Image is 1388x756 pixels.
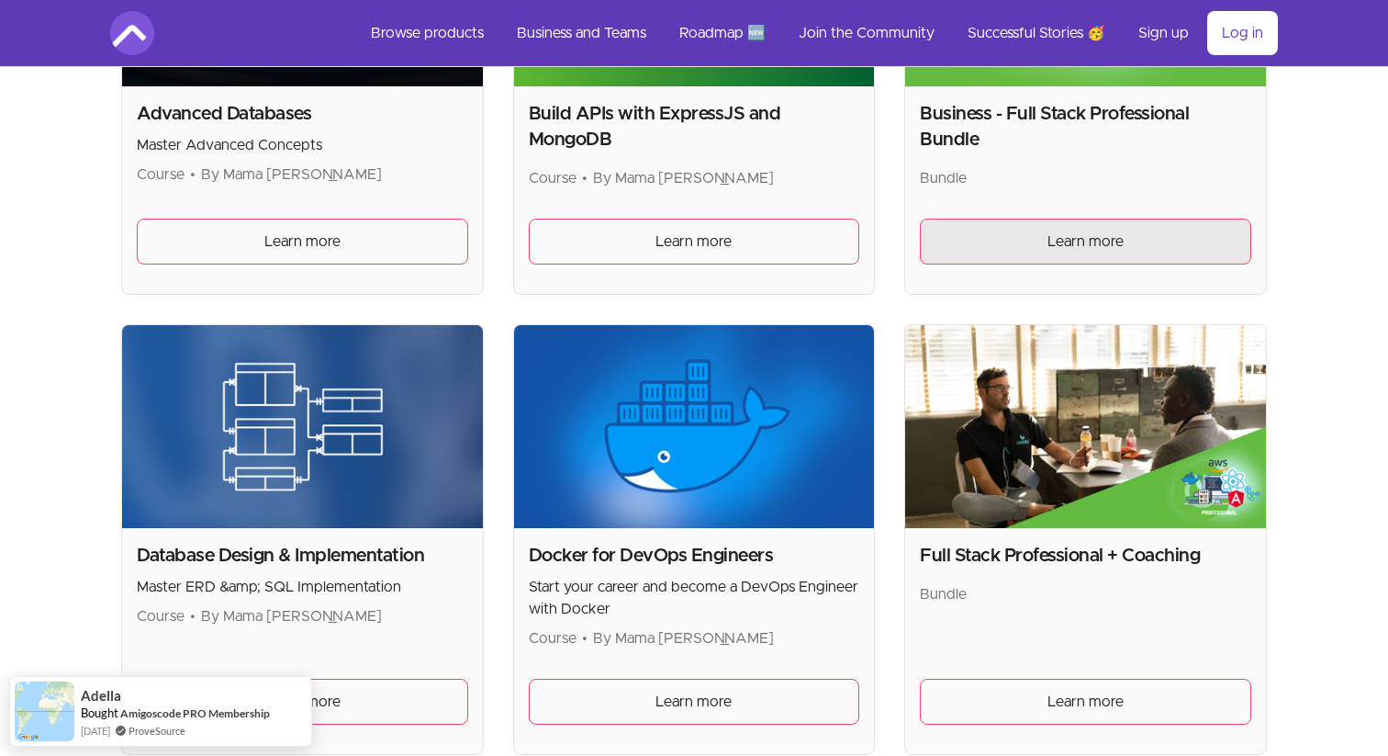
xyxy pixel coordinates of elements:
span: Course [137,167,185,182]
img: Product image for Database Design & Implementation [122,325,483,528]
a: Roadmap 🆕 [665,11,780,55]
span: By Mama [PERSON_NAME] [201,167,382,182]
span: Learn more [655,691,732,713]
span: Course [529,631,576,646]
span: Bundle [920,587,967,602]
nav: Main [356,11,1278,55]
span: • [582,171,588,186]
a: Amigoscode PRO Membership [120,706,270,720]
a: Browse products [356,11,498,55]
img: Product image for Full Stack Professional + Coaching [905,325,1266,528]
span: • [190,167,196,182]
span: Bundle [920,171,967,186]
span: Learn more [1047,231,1124,253]
a: Learn more [529,219,860,265]
span: Learn more [1047,691,1124,713]
img: Amigoscode logo [110,11,154,55]
a: Sign up [1124,11,1203,55]
span: By Mama [PERSON_NAME] [593,631,774,646]
span: Course [529,171,576,186]
span: By Mama [PERSON_NAME] [201,609,382,624]
img: Product image for Docker for DevOps Engineers [514,325,875,528]
h2: Business - Full Stack Professional Bundle [920,101,1251,152]
h2: Docker for DevOps Engineers [529,543,860,569]
span: • [190,609,196,624]
p: Master Advanced Concepts [137,134,468,156]
p: Start your career and become a DevOps Engineer with Docker [529,576,860,620]
a: Successful Stories 🥳 [953,11,1120,55]
span: Course [137,609,185,624]
a: Business and Teams [502,11,661,55]
span: Adella [81,688,121,704]
img: provesource social proof notification image [15,682,74,741]
a: Learn more [920,679,1251,725]
h2: Database Design & Implementation [137,543,468,569]
a: ProveSource [129,723,185,739]
h2: Full Stack Professional + Coaching [920,543,1251,569]
p: Master ERD &amp; SQL Implementation [137,576,468,598]
span: Learn more [655,231,732,253]
span: By Mama [PERSON_NAME] [593,171,774,186]
a: Join the Community [784,11,949,55]
span: [DATE] [81,723,110,739]
a: Log in [1207,11,1278,55]
span: Bought [81,705,118,720]
a: Learn more [529,679,860,725]
span: • [582,631,588,646]
span: Learn more [264,231,341,253]
a: Learn more [920,219,1251,265]
h2: Advanced Databases [137,101,468,127]
h2: Build APIs with ExpressJS and MongoDB [529,101,860,152]
a: Learn more [137,219,468,265]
